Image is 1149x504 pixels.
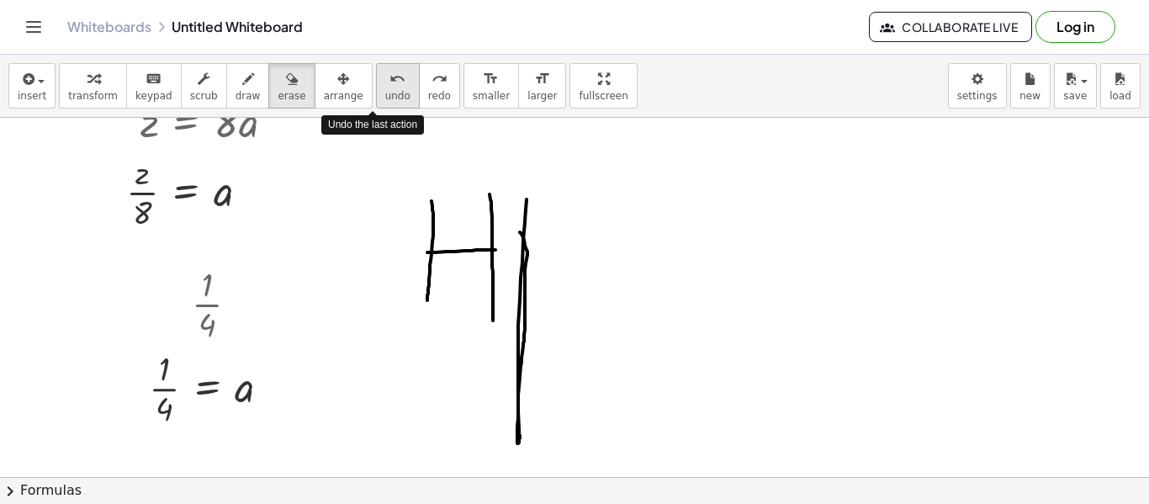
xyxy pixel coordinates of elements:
[1019,90,1040,102] span: new
[428,90,451,102] span: redo
[20,13,47,40] button: Toggle navigation
[527,90,557,102] span: larger
[376,63,420,109] button: undoundo
[1109,90,1131,102] span: load
[1010,63,1051,109] button: new
[385,90,410,102] span: undo
[8,63,56,109] button: insert
[483,69,499,89] i: format_size
[1063,90,1087,102] span: save
[1054,63,1097,109] button: save
[579,90,627,102] span: fullscreen
[518,63,566,109] button: format_sizelarger
[181,63,227,109] button: scrub
[135,90,172,102] span: keypad
[321,115,424,135] div: Undo the last action
[473,90,510,102] span: smaller
[948,63,1007,109] button: settings
[315,63,373,109] button: arrange
[432,69,447,89] i: redo
[1035,11,1115,43] button: Log in
[268,63,315,109] button: erase
[68,90,118,102] span: transform
[59,63,127,109] button: transform
[278,90,305,102] span: erase
[324,90,363,102] span: arrange
[67,19,151,35] a: Whiteboards
[569,63,637,109] button: fullscreen
[463,63,519,109] button: format_sizesmaller
[419,63,460,109] button: redoredo
[190,90,218,102] span: scrub
[126,63,182,109] button: keyboardkeypad
[883,19,1018,34] span: Collaborate Live
[236,90,261,102] span: draw
[534,69,550,89] i: format_size
[146,69,161,89] i: keyboard
[957,90,998,102] span: settings
[1100,63,1141,109] button: load
[869,12,1032,42] button: Collaborate Live
[389,69,405,89] i: undo
[18,90,46,102] span: insert
[226,63,270,109] button: draw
